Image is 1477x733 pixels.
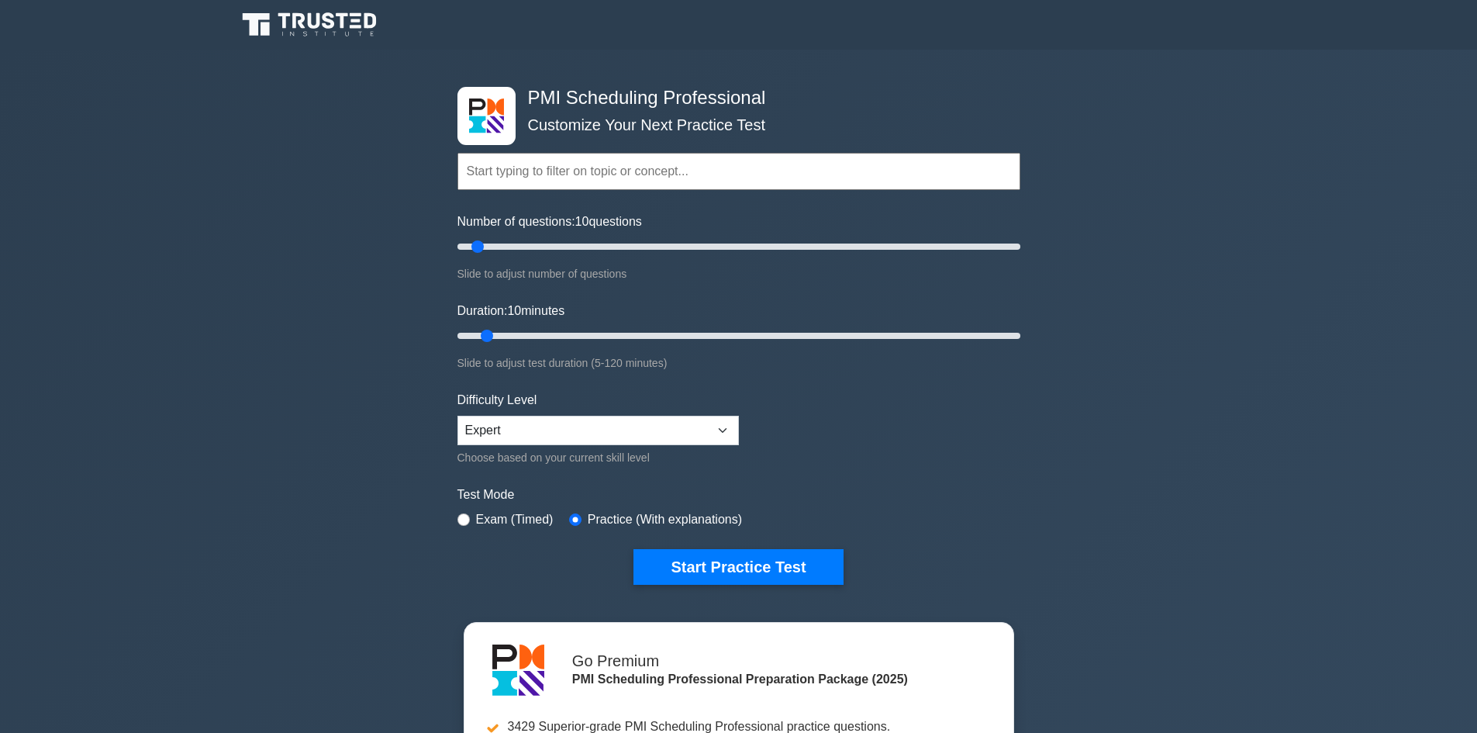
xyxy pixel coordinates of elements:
label: Exam (Timed) [476,510,554,529]
button: Start Practice Test [633,549,843,585]
h4: PMI Scheduling Professional [522,87,944,109]
span: 10 [507,304,521,317]
input: Start typing to filter on topic or concept... [457,153,1020,190]
label: Difficulty Level [457,391,537,410]
label: Test Mode [457,486,1020,504]
div: Slide to adjust test duration (5-120 minutes) [457,354,1020,372]
label: Practice (With explanations) [588,510,742,529]
div: Slide to adjust number of questions [457,265,1020,283]
div: Choose based on your current skill level [457,448,739,467]
span: 10 [575,215,589,228]
label: Duration: minutes [457,302,565,320]
label: Number of questions: questions [457,213,642,231]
